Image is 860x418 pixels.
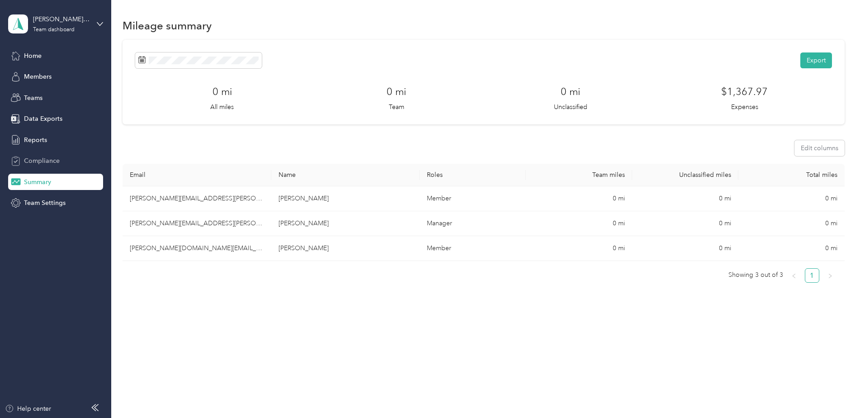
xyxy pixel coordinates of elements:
[787,268,801,283] button: left
[33,27,75,33] div: Team dashboard
[33,14,90,24] div: [PERSON_NAME][EMAIL_ADDRESS][PERSON_NAME][DOMAIN_NAME]
[271,186,420,211] td: Adam Saenz
[738,236,845,261] td: 0 mi
[805,268,819,283] li: 1
[24,114,62,123] span: Data Exports
[805,269,819,282] a: 1
[526,164,632,186] th: Team miles
[24,72,52,81] span: Members
[791,273,797,279] span: left
[728,268,783,282] span: Showing 3 out of 3
[526,211,632,236] td: 0 mi
[420,186,526,211] td: Member
[123,236,271,261] td: jenna.gallo@graybar.com
[632,236,738,261] td: 0 mi
[271,211,420,236] td: Jason Gard
[24,156,60,166] span: Compliance
[420,211,526,236] td: Manager
[123,186,271,211] td: adam.saenz@graybar.com
[271,236,420,261] td: Jenna Gallo
[738,186,845,211] td: 0 mi
[827,273,833,279] span: right
[24,51,42,61] span: Home
[526,236,632,261] td: 0 mi
[632,211,738,236] td: 0 mi
[420,164,526,186] th: Roles
[24,93,43,103] span: Teams
[271,164,420,186] th: Name
[123,211,271,236] td: jason.gard@graybar.com
[387,84,406,99] h3: 0 mi
[794,140,845,156] button: Edit columns
[554,102,587,112] p: Unclassified
[721,84,768,99] h3: $1,367.97
[738,164,845,186] th: Total miles
[24,198,66,208] span: Team Settings
[632,186,738,211] td: 0 mi
[823,268,837,283] li: Next Page
[526,186,632,211] td: 0 mi
[389,102,404,112] p: Team
[561,84,580,99] h3: 0 mi
[800,52,832,68] button: Export
[210,102,234,112] p: All miles
[787,268,801,283] li: Previous Page
[213,84,232,99] h3: 0 mi
[738,211,845,236] td: 0 mi
[123,164,271,186] th: Email
[823,268,837,283] button: right
[420,236,526,261] td: Member
[24,135,47,145] span: Reports
[123,21,212,30] h1: Mileage summary
[24,177,51,187] span: Summary
[809,367,860,418] iframe: Everlance-gr Chat Button Frame
[731,102,758,112] p: Expenses
[632,164,738,186] th: Unclassified miles
[5,404,51,413] button: Help center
